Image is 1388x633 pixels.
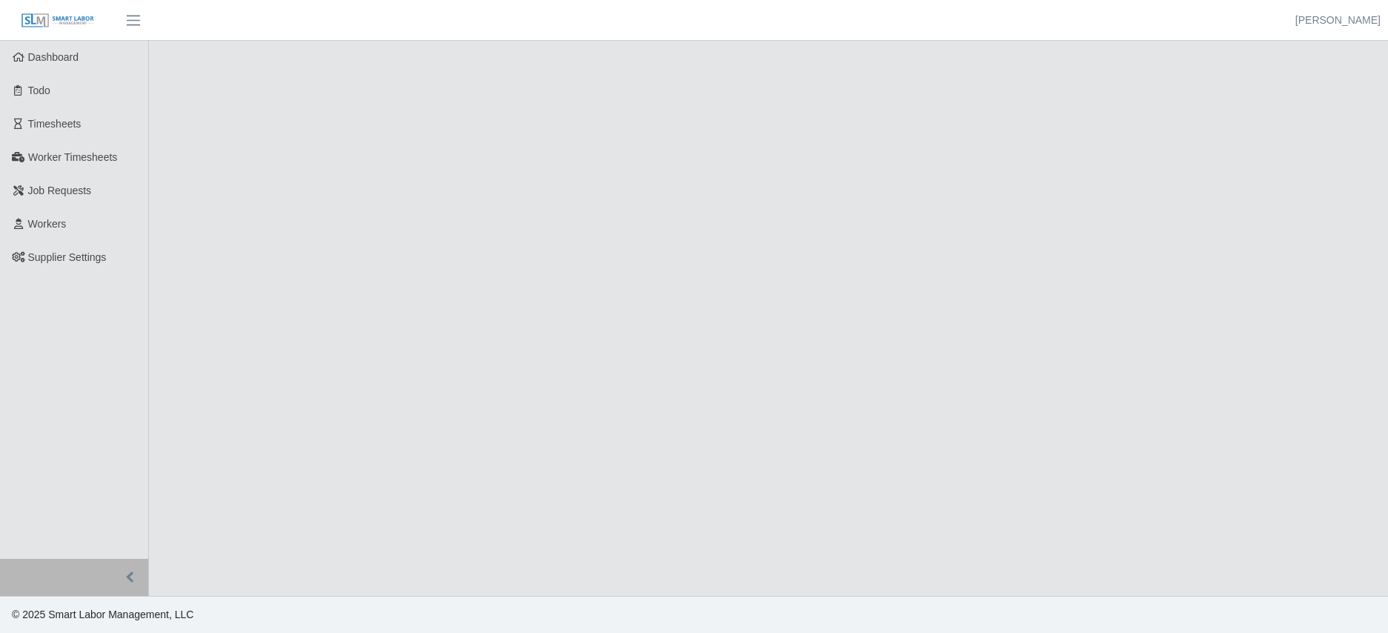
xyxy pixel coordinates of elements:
span: Supplier Settings [28,251,107,263]
span: Todo [28,84,50,96]
span: Dashboard [28,51,79,63]
img: SLM Logo [21,13,95,29]
span: Timesheets [28,118,82,130]
span: Workers [28,218,67,230]
span: © 2025 Smart Labor Management, LLC [12,609,193,620]
a: [PERSON_NAME] [1295,13,1381,28]
span: Worker Timesheets [28,151,117,163]
span: Job Requests [28,185,92,196]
